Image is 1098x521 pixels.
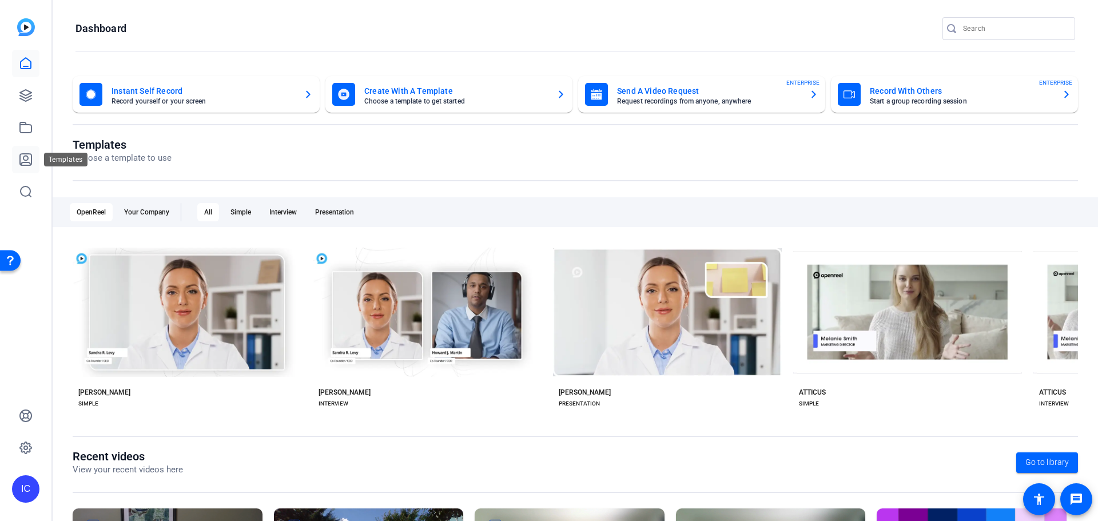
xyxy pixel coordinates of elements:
[786,78,819,87] span: ENTERPRISE
[870,84,1053,98] mat-card-title: Record With Others
[325,76,572,113] button: Create With A TemplateChoose a template to get started
[799,388,826,397] div: ATTICUS
[617,84,800,98] mat-card-title: Send A Video Request
[1039,399,1069,408] div: INTERVIEW
[75,22,126,35] h1: Dashboard
[17,18,35,36] img: blue-gradient.svg
[1039,388,1066,397] div: ATTICUS
[197,203,219,221] div: All
[1069,492,1083,506] mat-icon: message
[73,76,320,113] button: Instant Self RecordRecord yourself or your screen
[78,388,130,397] div: [PERSON_NAME]
[308,203,361,221] div: Presentation
[578,76,825,113] button: Send A Video RequestRequest recordings from anyone, anywhereENTERPRISE
[559,399,600,408] div: PRESENTATION
[73,463,183,476] p: View your recent videos here
[364,98,547,105] mat-card-subtitle: Choose a template to get started
[262,203,304,221] div: Interview
[799,399,819,408] div: SIMPLE
[73,152,172,165] p: Choose a template to use
[1032,492,1046,506] mat-icon: accessibility
[319,399,348,408] div: INTERVIEW
[617,98,800,105] mat-card-subtitle: Request recordings from anyone, anywhere
[1016,452,1078,473] a: Go to library
[78,399,98,408] div: SIMPLE
[70,203,113,221] div: OpenReel
[831,76,1078,113] button: Record With OthersStart a group recording sessionENTERPRISE
[117,203,176,221] div: Your Company
[1039,78,1072,87] span: ENTERPRISE
[73,138,172,152] h1: Templates
[1025,456,1069,468] span: Go to library
[870,98,1053,105] mat-card-subtitle: Start a group recording session
[112,84,295,98] mat-card-title: Instant Self Record
[559,388,611,397] div: [PERSON_NAME]
[112,98,295,105] mat-card-subtitle: Record yourself or your screen
[224,203,258,221] div: Simple
[12,475,39,503] div: IC
[73,450,183,463] h1: Recent videos
[963,22,1066,35] input: Search
[364,84,547,98] mat-card-title: Create With A Template
[319,388,371,397] div: [PERSON_NAME]
[44,153,87,166] div: Templates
